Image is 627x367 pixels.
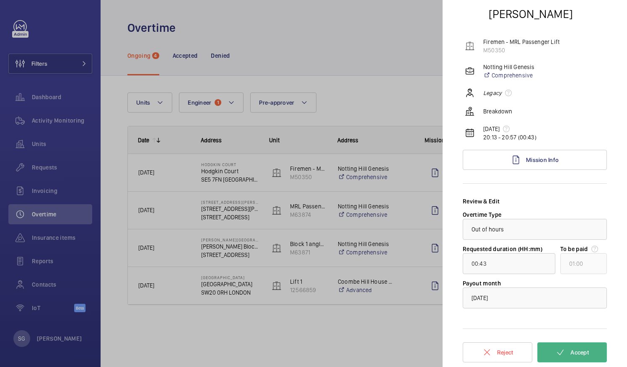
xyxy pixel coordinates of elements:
h2: [PERSON_NAME] [489,6,573,22]
a: Mission Info [463,150,607,170]
span: Reject [497,349,513,356]
em: Legacy [483,89,502,97]
label: Overtime Type [463,211,502,218]
input: function Mt(){if((0,e.mK)(Ge),Ge.value===S)throw new n.buA(-950,null);return Ge.value} [463,253,555,274]
span: [DATE] [472,295,488,301]
p: Firemen - MRL Passenger Lift [483,38,560,46]
img: elevator.svg [465,41,475,51]
p: M50350 [483,46,560,54]
span: Mission Info [526,157,559,163]
label: Payout month [463,280,501,287]
label: Requested duration (HH:mm) [463,246,542,252]
span: Accept [570,349,589,356]
div: Review & Edit [463,197,607,205]
p: Notting Hill Genesis [483,63,535,71]
p: Breakdown [483,107,513,115]
input: undefined [560,253,607,274]
button: Accept [537,342,607,362]
p: [DATE] [483,125,536,133]
span: Out of hours [472,226,504,233]
button: Reject [463,342,532,362]
p: 20:13 - 20:57 (00:43) [483,133,536,141]
a: Comprehensive [483,71,535,80]
label: To be paid [560,245,607,253]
